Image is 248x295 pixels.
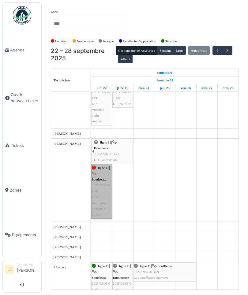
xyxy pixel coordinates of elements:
div: | [134,263,196,281]
span: L11-Souffleuse charnière [134,276,168,279]
a: Zones [3,168,41,212]
span: 2025/09/63/01494 [113,282,131,291]
span: Zones [10,187,39,193]
label: En attente d'approbation [123,39,156,44]
a: 24 septembre 2025 [137,84,151,92]
a: 22 septembre 2025 [95,84,108,92]
span: L15-pal fuite [113,102,131,106]
span: [PERSON_NAME] [54,142,81,145]
a: Équipements [3,212,41,257]
span: P Lahaye [54,265,66,269]
a: 22 septembre 2025 [156,69,174,77]
span: ligne 11 [140,264,151,268]
span: Tickets [11,143,39,148]
div: | [92,72,111,125]
button: Aujourd'hui [188,46,210,55]
a: Agenda [3,28,41,73]
span: Souffleuse [158,264,172,268]
span: Palettiseur [94,146,108,150]
span: 2025/09/63/01460 [92,282,110,291]
label: Assigné [103,39,114,44]
span: L11-Pal revision [94,158,117,162]
span: [PERSON_NAME] [54,235,81,239]
span: Ouvrir nouveau ticket [11,92,39,103]
label: En retard [55,39,68,44]
label: Non assigné [77,39,94,44]
label: Terminé [165,39,177,44]
label: Zone [51,9,58,14]
div: | [94,140,132,163]
div: Technicien [17,263,39,267]
a: Semaine 39 [155,77,175,84]
span: [PERSON_NAME] [54,255,81,259]
span: [PERSON_NAME] [54,225,81,229]
button: Mois [174,46,186,55]
span: Souffleuse [92,276,107,279]
span: ligne 11 [98,264,109,268]
span: 2025/09/63/01500 [113,90,131,99]
li: [PERSON_NAME] [17,263,39,276]
span: Etiqueteuse [113,276,129,279]
button: Aller à [118,55,133,63]
span: ligne 15 [119,264,130,268]
span: 2025/09/63/01472 [94,152,119,156]
a: LD Technicien[PERSON_NAME] [5,263,39,277]
button: Suivant [222,46,232,55]
a: Tickets [3,123,41,168]
button: Semaine [157,46,174,55]
img: Badge_color-CXgf-gQk.svg [13,6,31,24]
li: LD [5,265,14,274]
span: Équipements [12,232,39,238]
span: 2025/09/63/01491 [92,90,110,99]
span: L16 - Visseuse - verin stoppeur [92,102,106,123]
button: Gestionnaire de ressources [116,46,157,55]
a: 25 septembre 2025 [158,84,171,92]
a: 23 septembre 2025 [115,84,130,92]
a: 28 septembre 2025 [221,84,235,92]
a: 27 septembre 2025 [200,84,214,92]
input: Tous [53,19,59,28]
a: Ouvrir nouveau ticket [3,73,41,123]
span: Techniciens [54,78,71,82]
a: 26 septembre 2025 [179,84,193,92]
span: [PERSON_NAME] [54,245,81,249]
span: Agenda [10,47,39,53]
h2: 22 – 28 septembre 2025 [51,47,116,62]
span: ligne 11 [100,140,111,144]
span: 2025/09/63/01499 [134,270,159,274]
button: Précédent [212,46,223,55]
span: [PERSON_NAME] [54,132,81,135]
